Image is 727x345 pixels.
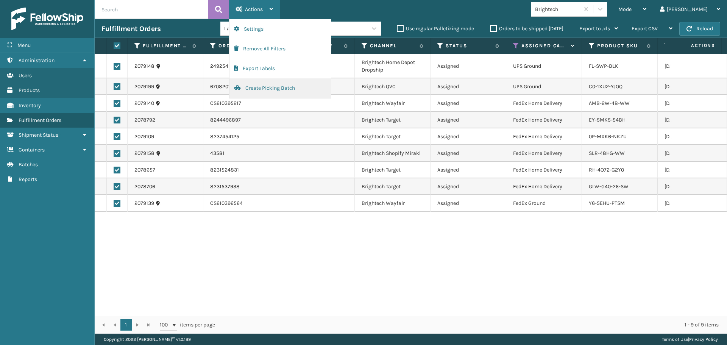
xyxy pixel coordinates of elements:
td: Assigned [431,162,506,178]
span: Export CSV [632,25,658,32]
label: Assigned Carrier Service [521,42,567,49]
td: Assigned [431,54,506,78]
td: Assigned [431,112,506,128]
td: FedEx Home Delivery [506,162,582,178]
label: Fulfillment Order Id [143,42,189,49]
a: 2078792 [134,116,155,124]
td: Assigned [431,95,506,112]
span: Shipment Status [19,132,58,138]
a: 2079109 [134,133,154,140]
a: 2079158 [134,150,154,157]
td: FedEx Ground [506,195,582,212]
a: SLR-48HG-WW [589,150,625,156]
span: Administration [19,57,55,64]
td: Brightech QVC [355,78,431,95]
td: Brightech Wayfair [355,95,431,112]
td: Brightech Shopify Mirakl [355,145,431,162]
td: CS610395217 [203,95,279,112]
td: UPS Ground [506,78,582,95]
label: Status [446,42,491,49]
a: GLW-G40-26-SW [589,183,629,190]
td: Assigned [431,195,506,212]
a: Y6-5EHU-PT5M [589,200,625,206]
label: Orders to be shipped [DATE] [490,25,563,32]
span: Mode [618,6,632,12]
td: Brightech Target [355,128,431,145]
td: FedEx Home Delivery [506,112,582,128]
a: 2079199 [134,83,154,91]
label: Order Number [218,42,264,49]
td: Assigned [431,178,506,195]
td: 8244496897 [203,112,279,128]
h3: Fulfillment Orders [101,24,161,33]
td: FedEx Home Delivery [506,178,582,195]
a: EY-5MK5-54BH [589,117,626,123]
span: Export to .xls [579,25,610,32]
td: Assigned [431,128,506,145]
span: Menu [17,42,31,48]
span: Fulfillment Orders [19,117,61,123]
td: Assigned [431,145,506,162]
td: Brightech Target [355,162,431,178]
div: 1 - 9 of 9 items [226,321,719,329]
p: Copyright 2023 [PERSON_NAME]™ v 1.0.189 [104,334,191,345]
span: Products [19,87,40,94]
a: 2078657 [134,166,155,174]
td: UPS Ground [506,54,582,78]
a: 0P-MXK6-NKZU [589,133,627,140]
td: Brightech Target [355,112,431,128]
a: 2079140 [134,100,154,107]
label: Use regular Palletizing mode [397,25,474,32]
td: CS610396564 [203,195,279,212]
span: Users [19,72,32,79]
td: 670820123404028 [203,78,279,95]
td: FedEx Home Delivery [506,145,582,162]
td: 8231524831 [203,162,279,178]
button: Reload [679,22,720,36]
div: Last 90 Days [224,25,283,33]
div: Brightech [535,5,580,13]
button: Remove All Filters [229,39,331,59]
a: 1 [120,319,132,331]
span: Batches [19,161,38,168]
a: RH-4O72-G2Y0 [589,167,624,173]
a: C0-1XU2-YJOQ [589,83,622,90]
td: Brightech Wayfair [355,195,431,212]
td: FedEx Home Delivery [506,128,582,145]
img: logo [11,8,83,30]
button: Settings [229,19,331,39]
label: Channel [370,42,416,49]
td: Assigned [431,78,506,95]
span: Containers [19,147,45,153]
a: FL-SWP-BLK [589,63,618,69]
td: 24925450 [203,54,279,78]
label: Product SKU [597,42,643,49]
a: 2078706 [134,183,155,190]
span: Actions [245,6,263,12]
td: 8237454125 [203,128,279,145]
td: 8231537938 [203,178,279,195]
a: AMB-2W-48-WW [589,100,630,106]
td: FedEx Home Delivery [506,95,582,112]
span: Actions [667,39,720,52]
span: 100 [160,321,171,329]
a: 2079148 [134,62,154,70]
td: 43581 [203,145,279,162]
td: Brightech Home Depot Dropship [355,54,431,78]
button: Create Picking Batch [229,78,331,98]
button: Export Labels [229,59,331,78]
td: Brightech Target [355,178,431,195]
span: Reports [19,176,37,183]
span: items per page [160,319,215,331]
a: 2079139 [134,200,154,207]
span: Inventory [19,102,41,109]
